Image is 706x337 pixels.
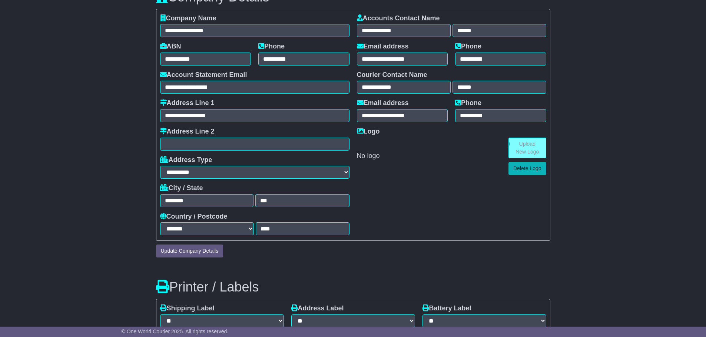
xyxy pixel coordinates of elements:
[357,14,440,23] label: Accounts Contact Name
[160,213,228,221] label: Country / Postcode
[508,138,546,158] a: Upload New Logo
[122,328,229,334] span: © One World Courier 2025. All rights reserved.
[357,43,409,51] label: Email address
[357,71,427,79] label: Courier Contact Name
[422,304,471,313] label: Battery Label
[357,128,380,136] label: Logo
[160,184,203,192] label: City / State
[455,99,481,107] label: Phone
[455,43,481,51] label: Phone
[357,99,409,107] label: Email address
[160,71,247,79] label: Account Statement Email
[156,280,550,294] h3: Printer / Labels
[160,156,212,164] label: Address Type
[258,43,285,51] label: Phone
[357,152,380,159] span: No logo
[160,128,215,136] label: Address Line 2
[160,99,215,107] label: Address Line 1
[160,43,181,51] label: ABN
[156,245,223,257] button: Update Company Details
[160,14,216,23] label: Company Name
[291,304,344,313] label: Address Label
[160,304,215,313] label: Shipping Label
